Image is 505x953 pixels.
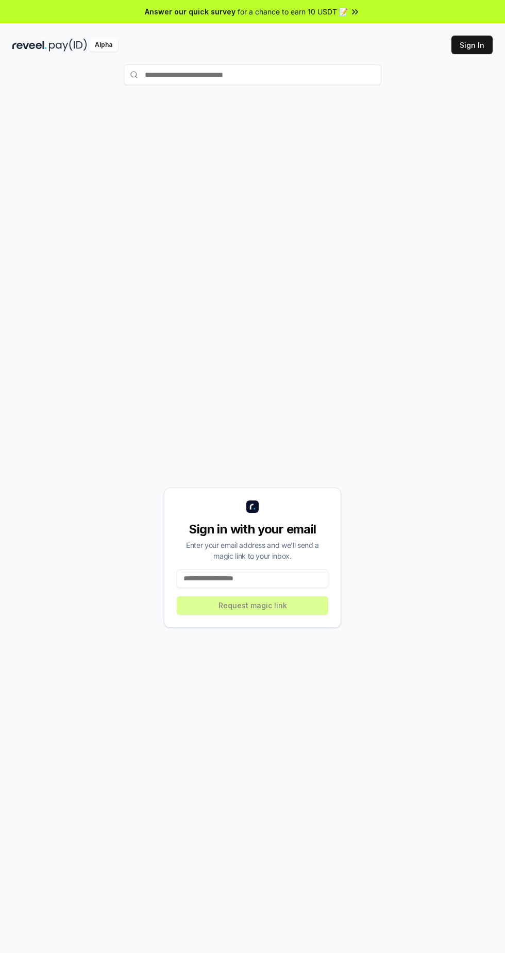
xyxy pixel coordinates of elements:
img: reveel_dark [12,39,47,52]
div: Enter your email address and we’ll send a magic link to your inbox. [177,540,328,561]
span: for a chance to earn 10 USDT 📝 [238,6,348,17]
img: logo_small [246,500,259,513]
span: Answer our quick survey [145,6,235,17]
div: Sign in with your email [177,521,328,538]
div: Alpha [89,39,118,52]
img: pay_id [49,39,87,52]
button: Sign In [451,36,493,54]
